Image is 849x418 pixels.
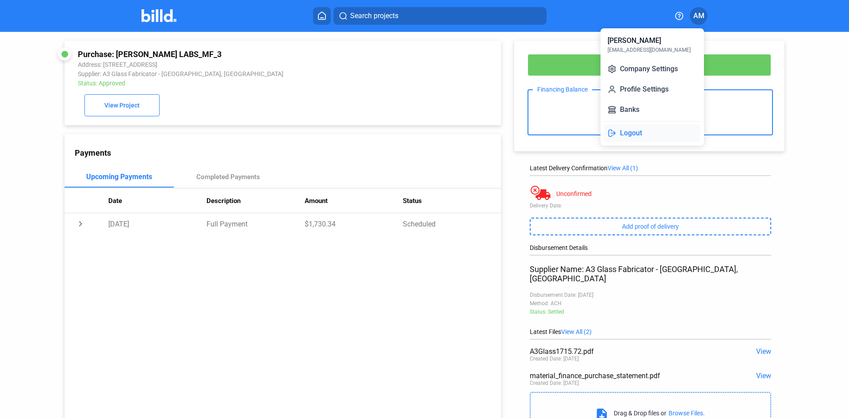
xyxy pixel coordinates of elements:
[604,101,700,119] button: Banks
[604,60,700,78] button: Company Settings
[604,124,700,142] button: Logout
[604,81,700,98] button: Profile Settings
[608,35,661,46] div: [PERSON_NAME]
[608,46,691,54] div: [EMAIL_ADDRESS][DOMAIN_NAME]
